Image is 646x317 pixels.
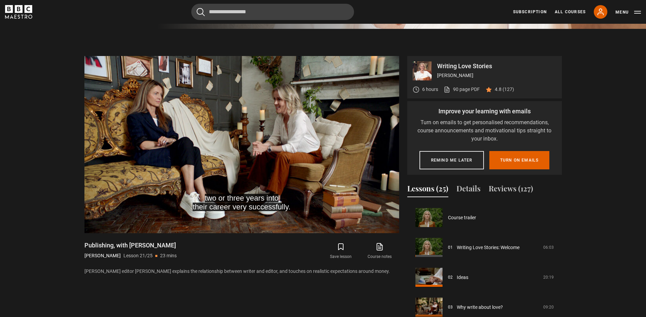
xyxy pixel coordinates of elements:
button: Submit the search query [197,8,205,16]
p: 23 mins [160,252,177,259]
svg: BBC Maestro [5,5,32,19]
button: Turn on emails [489,151,550,169]
p: Writing Love Stories [437,63,556,69]
a: Ideas [457,274,468,281]
p: Turn on emails to get personalised recommendations, course announcements and motivational tips st... [413,118,556,143]
p: [PERSON_NAME] editor [PERSON_NAME] explains the relationship between writer and editor, and touch... [84,268,399,275]
button: Save lesson [321,241,360,261]
a: Why write about love? [457,304,503,311]
button: Lessons (25) [407,183,448,197]
a: Subscription [513,9,547,15]
p: [PERSON_NAME] [84,252,121,259]
p: 4.8 (127) [495,86,514,93]
p: [PERSON_NAME] [437,72,556,79]
a: Course notes [360,241,399,261]
a: All Courses [555,9,586,15]
button: Reviews (127) [489,183,533,197]
button: Details [456,183,481,197]
a: 90 page PDF [444,86,480,93]
a: Course trailer [448,214,476,221]
button: Remind me later [419,151,484,169]
a: Writing Love Stories: Welcome [457,244,520,251]
p: 6 hours [422,86,438,93]
input: Search [191,4,354,20]
h1: Publishing, with [PERSON_NAME] [84,241,177,249]
p: Lesson 21/25 [123,252,153,259]
button: Toggle navigation [615,9,641,16]
p: Improve your learning with emails [413,107,556,116]
video-js: Video Player [84,56,399,233]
